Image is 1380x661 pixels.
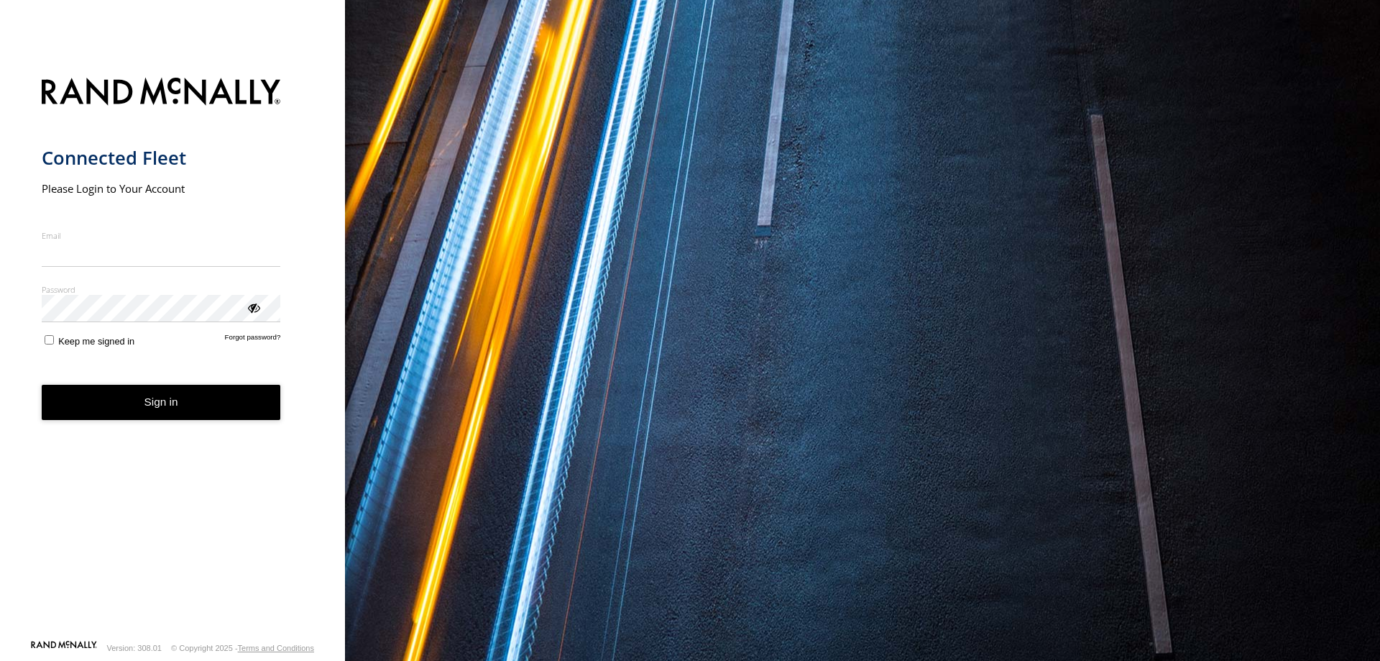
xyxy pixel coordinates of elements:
[42,284,281,295] label: Password
[31,641,97,655] a: Visit our Website
[42,181,281,196] h2: Please Login to Your Account
[42,385,281,420] button: Sign in
[238,644,314,652] a: Terms and Conditions
[107,644,162,652] div: Version: 308.01
[42,75,281,111] img: Rand McNally
[42,69,304,639] form: main
[225,333,281,347] a: Forgot password?
[42,146,281,170] h1: Connected Fleet
[246,300,260,314] div: ViewPassword
[58,336,134,347] span: Keep me signed in
[42,230,281,241] label: Email
[171,644,314,652] div: © Copyright 2025 -
[45,335,54,345] input: Keep me signed in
